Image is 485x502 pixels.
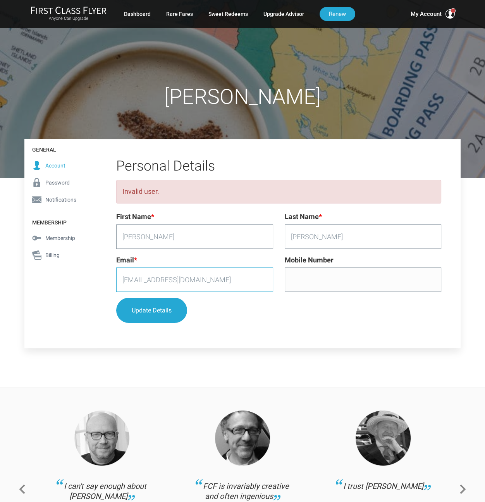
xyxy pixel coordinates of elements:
[24,139,97,157] h4: General
[16,481,28,501] a: Previous slide
[320,7,355,21] a: Renew
[166,7,193,21] a: Rare Fares
[45,251,60,259] span: Billing
[208,7,248,21] a: Sweet Redeems
[116,298,187,323] button: Update Details
[45,195,76,204] span: Notifications
[285,255,334,266] label: Mobile Number
[31,6,107,22] a: First Class FlyerAnyone Can Upgrade
[45,161,65,170] span: Account
[124,7,151,21] a: Dashboard
[24,212,97,229] h4: Membership
[45,234,75,242] span: Membership
[116,159,441,174] h2: Personal Details
[31,6,107,14] img: First Class Flyer
[215,411,270,466] img: Thomas.png
[45,178,70,187] span: Password
[24,247,97,264] a: Billing
[116,211,441,329] form: Profile - Personal Details
[410,9,454,19] button: My Account
[24,229,97,247] a: Membership
[356,411,411,466] img: Collins.png
[74,411,129,466] img: Haggis-v2.png
[410,9,441,19] span: My Account
[457,481,469,501] a: Next slide
[285,211,322,223] label: Last Name
[24,85,461,108] h1: [PERSON_NAME]
[116,255,137,266] label: Email
[31,16,107,21] small: Anyone Can Upgrade
[24,157,97,174] a: Account
[263,7,304,21] a: Upgrade Advisor
[116,211,154,223] label: First Name
[24,174,97,191] a: Password
[116,180,441,204] div: Invalid user.
[24,191,97,208] a: Notifications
